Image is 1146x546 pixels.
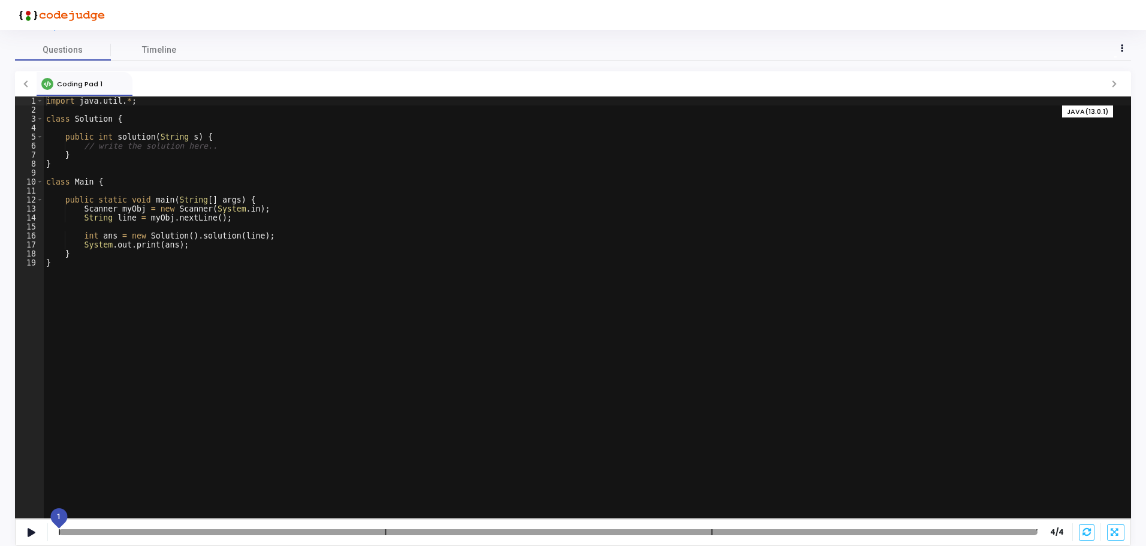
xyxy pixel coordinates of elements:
div: 3 [15,114,44,123]
div: 18 [15,249,44,258]
div: 19 [15,258,44,267]
div: 5 [15,132,44,141]
div: 8 [15,159,44,168]
div: 11 [15,186,44,195]
div: 2 [15,105,44,114]
div: 6 [15,141,44,150]
div: 15 [15,222,44,231]
span: Coding Pad 1 [57,79,102,89]
div: 10 [15,177,44,186]
div: 7 [15,150,44,159]
strong: 4/4 [1048,527,1066,538]
a: View Description [15,23,82,31]
img: logo [15,3,105,27]
div: 13 [15,204,44,213]
div: 1 [15,96,44,105]
div: 9 [15,168,44,177]
div: 17 [15,240,44,249]
div: 4 [15,123,44,132]
span: Timeline [142,44,176,56]
span: Questions [15,44,111,56]
span: 1 [57,511,61,522]
div: 14 [15,213,44,222]
div: 16 [15,231,44,240]
span: JAVA(13.0.1) [1067,107,1108,117]
div: 12 [15,195,44,204]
